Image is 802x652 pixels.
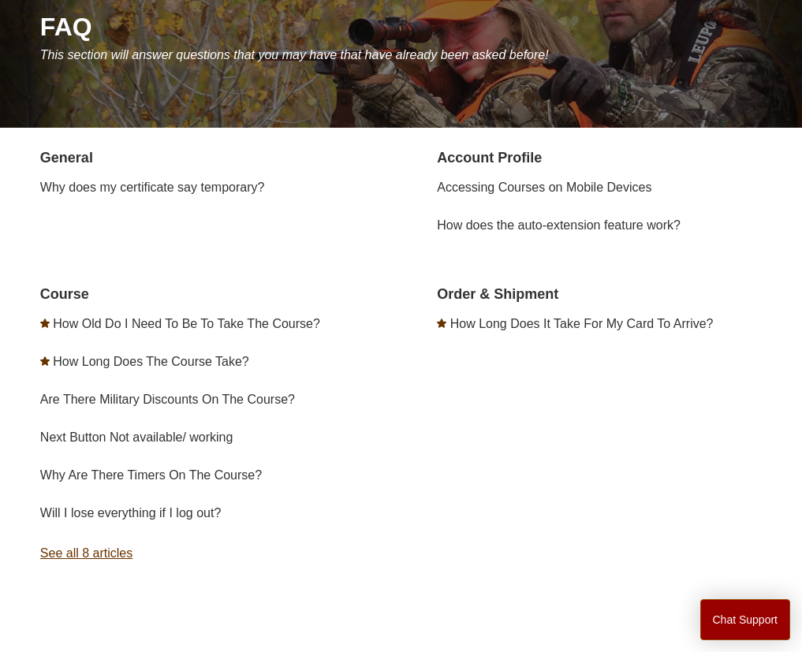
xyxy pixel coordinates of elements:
a: Will I lose everything if I log out? [40,506,221,520]
a: How Long Does It Take For My Card To Arrive? [450,317,714,330]
a: How Long Does The Course Take? [53,355,248,368]
button: Chat Support [700,599,791,640]
a: Why Are There Timers On The Course? [40,468,262,482]
a: Next Button Not available/ working [40,430,233,444]
a: How Old Do I Need To Be To Take The Course? [53,317,320,330]
h1: FAQ [40,8,762,46]
a: Accessing Courses on Mobile Devices [437,181,651,194]
svg: Promoted article [437,319,446,328]
a: Why does my certificate say temporary? [40,181,265,194]
a: General [40,150,93,166]
a: See all 8 articles [40,532,365,575]
a: Are There Military Discounts On The Course? [40,393,295,406]
svg: Promoted article [40,319,50,328]
a: How does the auto-extension feature work? [437,218,681,232]
a: Course [40,286,89,302]
a: Order & Shipment [437,286,558,302]
p: This section will answer questions that you may have that have already been asked before! [40,46,762,65]
a: Account Profile [437,150,542,166]
svg: Promoted article [40,356,50,366]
